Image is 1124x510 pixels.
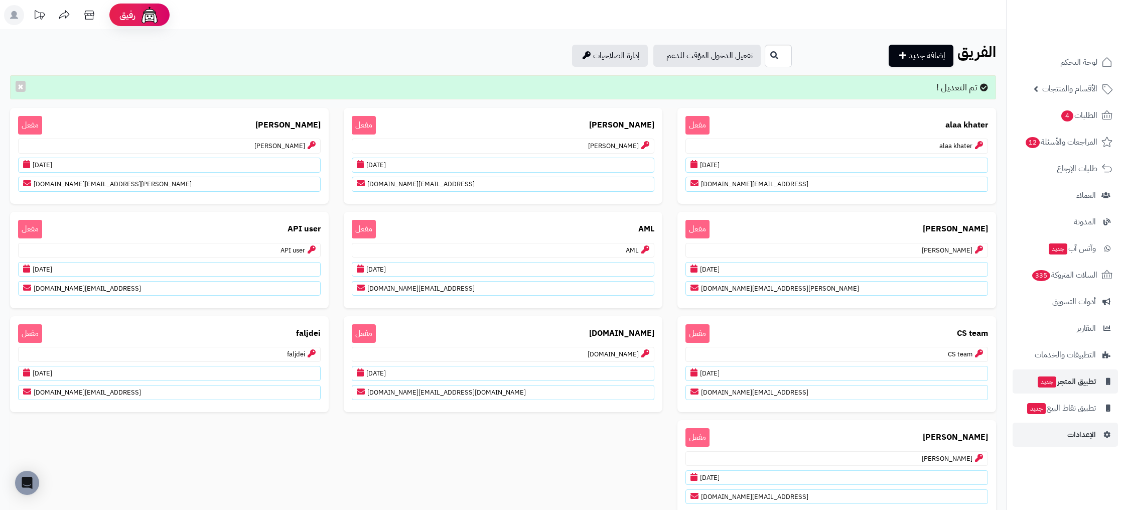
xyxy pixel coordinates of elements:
[685,489,988,504] p: [EMAIL_ADDRESS][DOMAIN_NAME]
[1077,321,1096,335] span: التقارير
[1057,162,1097,176] span: طلبات الإرجاع
[677,108,996,204] a: alaa khater مفعلalaa khater[DATE][EMAIL_ADDRESS][DOMAIN_NAME]
[1013,369,1118,394] a: تطبيق المتجرجديد
[1027,403,1046,414] span: جديد
[1067,428,1096,442] span: الإعدادات
[685,347,988,362] p: CS team
[685,451,988,466] p: [PERSON_NAME]
[1060,55,1097,69] span: لوحة التحكم
[1013,157,1118,181] a: طلبات الإرجاع
[1076,188,1096,202] span: العملاء
[344,316,662,413] a: [DOMAIN_NAME] مفعل[DOMAIN_NAME][DATE][DOMAIN_NAME][EMAIL_ADDRESS][DOMAIN_NAME]
[1013,263,1118,287] a: السلات المتروكة335
[18,177,321,192] p: [PERSON_NAME][EMAIL_ADDRESS][DOMAIN_NAME]
[685,116,710,135] span: مفعل
[1038,376,1056,388] span: جديد
[18,116,42,135] span: مفعل
[685,262,988,277] p: [DATE]
[352,262,654,277] p: [DATE]
[1035,348,1096,362] span: التطبيقات والخدمات
[119,9,135,21] span: رفيق
[18,347,321,362] p: faljdei
[1026,401,1096,415] span: تطبيق نقاط البيع
[352,281,654,296] p: [EMAIL_ADDRESS][DOMAIN_NAME]
[352,177,654,192] p: [EMAIL_ADDRESS][DOMAIN_NAME]
[18,385,321,400] p: [EMAIL_ADDRESS][DOMAIN_NAME]
[1013,423,1118,447] a: الإعدادات
[1048,241,1096,256] span: وآتس آب
[18,220,42,238] span: مفعل
[18,262,321,277] p: [DATE]
[352,220,376,238] span: مفعل
[352,158,654,173] p: [DATE]
[638,223,654,235] b: AML
[685,158,988,173] p: [DATE]
[1013,130,1118,154] a: المراجعات والأسئلة12
[344,108,662,204] a: [PERSON_NAME] مفعل[PERSON_NAME][DATE][EMAIL_ADDRESS][DOMAIN_NAME]
[1037,374,1096,389] span: تطبيق المتجر
[1052,295,1096,309] span: أدوات التسويق
[589,119,654,131] b: [PERSON_NAME]
[685,470,988,485] p: [DATE]
[352,385,654,400] p: [DOMAIN_NAME][EMAIL_ADDRESS][DOMAIN_NAME]
[572,45,648,67] a: إدارة الصلاحيات
[589,328,654,339] b: [DOMAIN_NAME]
[352,366,654,381] p: [DATE]
[1013,183,1118,207] a: العملاء
[352,243,654,258] p: AML
[1013,210,1118,234] a: المدونة
[15,471,39,495] div: Open Intercom Messenger
[10,108,329,204] a: [PERSON_NAME] مفعل[PERSON_NAME][DATE][PERSON_NAME][EMAIL_ADDRESS][DOMAIN_NAME]
[923,223,988,235] b: [PERSON_NAME]
[685,220,710,238] span: مفعل
[10,75,996,99] div: تم التعديل !
[685,281,988,296] p: [PERSON_NAME][EMAIL_ADDRESS][DOMAIN_NAME]
[1013,50,1118,74] a: لوحة التحكم
[18,158,321,173] p: [DATE]
[352,347,654,362] p: [DOMAIN_NAME]
[18,281,321,296] p: [EMAIL_ADDRESS][DOMAIN_NAME]
[16,81,26,92] button: ×
[923,432,988,443] b: [PERSON_NAME]
[344,212,662,308] a: AML مفعلAML[DATE][EMAIL_ADDRESS][DOMAIN_NAME]
[1032,270,1050,281] span: 335
[10,212,329,308] a: API user مفعلAPI user[DATE][EMAIL_ADDRESS][DOMAIN_NAME]
[1013,396,1118,420] a: تطبيق نقاط البيعجديد
[677,212,996,308] a: [PERSON_NAME] مفعل[PERSON_NAME][DATE][PERSON_NAME][EMAIL_ADDRESS][DOMAIN_NAME]
[685,385,988,400] p: [EMAIL_ADDRESS][DOMAIN_NAME]
[1060,108,1097,122] span: الطلبات
[1049,243,1067,254] span: جديد
[957,41,996,63] b: الفريق
[10,316,329,413] a: faljdei مفعلfaljdei[DATE][EMAIL_ADDRESS][DOMAIN_NAME]
[957,328,988,339] b: CS team
[1013,343,1118,367] a: التطبيقات والخدمات
[1026,137,1040,148] span: 12
[685,366,988,381] p: [DATE]
[1031,268,1097,282] span: السلات المتروكة
[288,223,321,235] b: API user
[889,45,953,67] a: إضافة جديد
[1013,316,1118,340] a: التقارير
[27,5,52,28] a: تحديثات المنصة
[296,328,321,339] b: faljdei
[18,139,321,154] p: [PERSON_NAME]
[255,119,321,131] b: [PERSON_NAME]
[352,116,376,135] span: مفعل
[18,243,321,258] p: API user
[1013,236,1118,261] a: وآتس آبجديد
[685,243,988,258] p: [PERSON_NAME]
[352,139,654,154] p: [PERSON_NAME]
[18,324,42,343] span: مفعل
[653,45,761,67] a: تفعيل الدخول المؤقت للدعم
[685,177,988,192] p: [EMAIL_ADDRESS][DOMAIN_NAME]
[677,316,996,413] a: CS team مفعلCS team[DATE][EMAIL_ADDRESS][DOMAIN_NAME]
[1042,82,1097,96] span: الأقسام والمنتجات
[1013,290,1118,314] a: أدوات التسويق
[1061,110,1073,121] span: 4
[1025,135,1097,149] span: المراجعات والأسئلة
[352,324,376,343] span: مفعل
[685,324,710,343] span: مفعل
[685,428,710,447] span: مفعل
[945,119,988,131] b: alaa khater
[1074,215,1096,229] span: المدونة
